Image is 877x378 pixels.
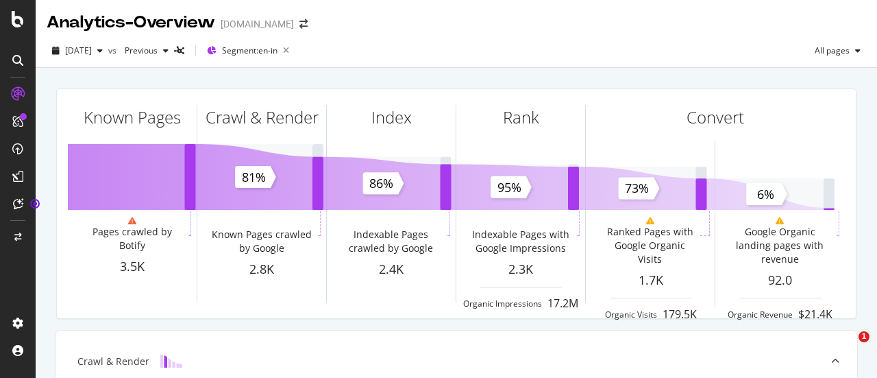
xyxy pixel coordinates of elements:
div: Pages crawled by Botify [78,225,186,252]
div: Tooltip anchor [29,198,41,210]
div: arrow-right-arrow-left [299,19,308,29]
button: Previous [119,40,174,62]
span: 2025 Sep. 8th [65,45,92,56]
span: 1 [859,331,869,342]
button: All pages [809,40,866,62]
div: 2.3K [456,261,585,279]
span: All pages [809,45,850,56]
div: Known Pages [84,106,181,129]
button: Segment:en-in [201,40,295,62]
div: Index [371,106,412,129]
iframe: Intercom live chat [830,331,863,364]
div: Analytics - Overview [47,11,215,34]
div: Known Pages crawled by Google [208,228,315,255]
div: 3.5K [68,258,197,276]
div: [DOMAIN_NAME] [221,17,294,31]
div: Rank [503,106,539,129]
div: Organic Impressions [463,298,542,309]
div: 2.8K [197,261,326,279]
div: Indexable Pages with Google Impressions [467,228,574,255]
span: Segment: en-in [222,45,277,56]
div: Crawl & Render [206,106,319,129]
button: [DATE] [47,40,108,62]
div: Indexable Pages crawled by Google [337,228,445,255]
div: Crawl & Render [77,355,149,368]
img: block-icon [160,355,182,368]
div: 17.2M [547,296,578,311]
div: 2.4K [327,261,456,279]
span: vs [108,45,119,56]
span: Previous [119,45,158,56]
